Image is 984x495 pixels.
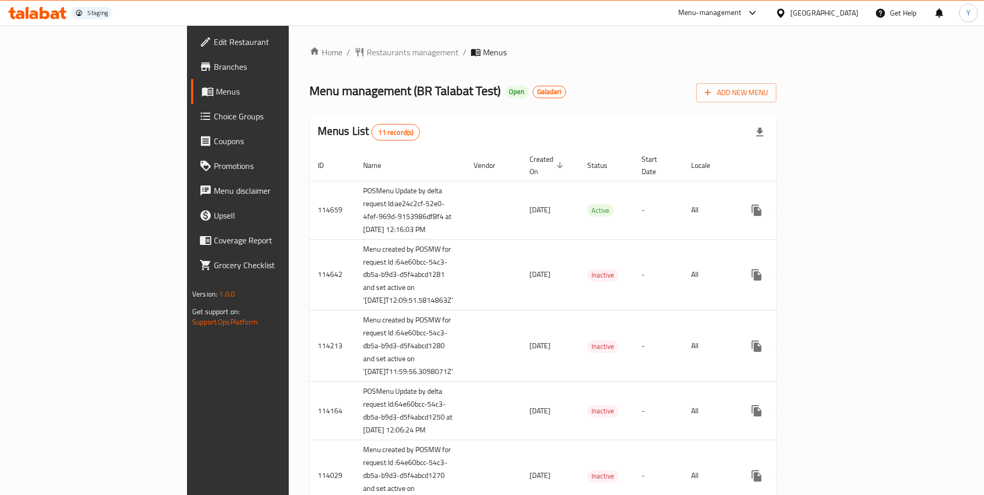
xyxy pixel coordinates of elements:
[691,159,724,172] span: Locale
[683,181,736,239] td: All
[587,159,621,172] span: Status
[966,7,971,19] span: Y
[214,259,343,271] span: Grocery Checklist
[769,198,794,223] button: Change Status
[769,463,794,488] button: Change Status
[191,54,351,79] a: Branches
[191,129,351,153] a: Coupons
[744,463,769,488] button: more
[367,46,459,58] span: Restaurants management
[214,184,343,197] span: Menu disclaimer
[219,287,235,301] span: 1.0.0
[505,87,528,96] span: Open
[371,124,420,141] div: Total records count
[683,239,736,311] td: All
[483,46,507,58] span: Menus
[191,203,351,228] a: Upsell
[705,86,768,99] span: Add New Menu
[744,398,769,423] button: more
[191,228,351,253] a: Coverage Report
[318,159,337,172] span: ID
[633,311,683,382] td: -
[633,181,683,239] td: -
[529,203,551,216] span: [DATE]
[587,205,614,216] span: Active
[214,110,343,122] span: Choice Groups
[683,311,736,382] td: All
[587,341,618,353] div: Inactive
[214,36,343,48] span: Edit Restaurant
[769,398,794,423] button: Change Status
[633,239,683,311] td: -
[214,135,343,147] span: Coupons
[191,79,351,104] a: Menus
[529,469,551,482] span: [DATE]
[214,209,343,222] span: Upsell
[587,269,618,282] div: Inactive
[747,120,772,145] div: Export file
[354,46,459,58] a: Restaurants management
[191,104,351,129] a: Choice Groups
[216,85,343,98] span: Menus
[363,159,395,172] span: Name
[769,334,794,359] button: Change Status
[192,315,258,329] a: Support.OpsPlatform
[744,198,769,223] button: more
[355,239,465,311] td: Menu created by POSMW for request Id :64e60bcc-54c3-db5a-b9d3-d5f4abcd1281 and set active on '[DA...
[87,9,108,17] div: Staging
[474,159,509,172] span: Vendor
[587,470,618,483] div: Inactive
[214,234,343,246] span: Coverage Report
[587,405,618,417] span: Inactive
[309,79,501,102] span: Menu management ( BR Talabat Test )
[683,382,736,440] td: All
[529,339,551,352] span: [DATE]
[529,153,567,178] span: Created On
[587,204,614,216] div: Active
[769,262,794,287] button: Change Status
[736,150,852,181] th: Actions
[744,334,769,359] button: more
[587,269,618,281] span: Inactive
[192,305,240,318] span: Get support on:
[214,60,343,73] span: Branches
[192,287,217,301] span: Version:
[744,262,769,287] button: more
[191,153,351,178] a: Promotions
[642,153,670,178] span: Start Date
[355,382,465,440] td: POSMenu Update by delta request Id:64e60bcc-54c3-db5a-b9d3-d5f4abcd1250 at [DATE] 12:06:24 PM
[790,7,858,19] div: [GEOGRAPHIC_DATA]
[372,128,419,137] span: 11 record(s)
[678,7,742,19] div: Menu-management
[214,160,343,172] span: Promotions
[463,46,466,58] li: /
[309,46,776,58] nav: breadcrumb
[318,123,420,141] h2: Menus List
[587,470,618,482] span: Inactive
[533,87,566,96] span: Galadari
[191,29,351,54] a: Edit Restaurant
[633,382,683,440] td: -
[191,178,351,203] a: Menu disclaimer
[529,268,551,281] span: [DATE]
[355,311,465,382] td: Menu created by POSMW for request Id :64e60bcc-54c3-db5a-b9d3-d5f4abcd1280 and set active on '[DA...
[587,341,618,352] span: Inactive
[529,404,551,417] span: [DATE]
[191,253,351,277] a: Grocery Checklist
[355,181,465,239] td: POSMenu Update by delta request Id:ae24c2cf-52e0-4fef-969d-9153986df8f4 at [DATE] 12:16:03 PM
[696,83,776,102] button: Add New Menu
